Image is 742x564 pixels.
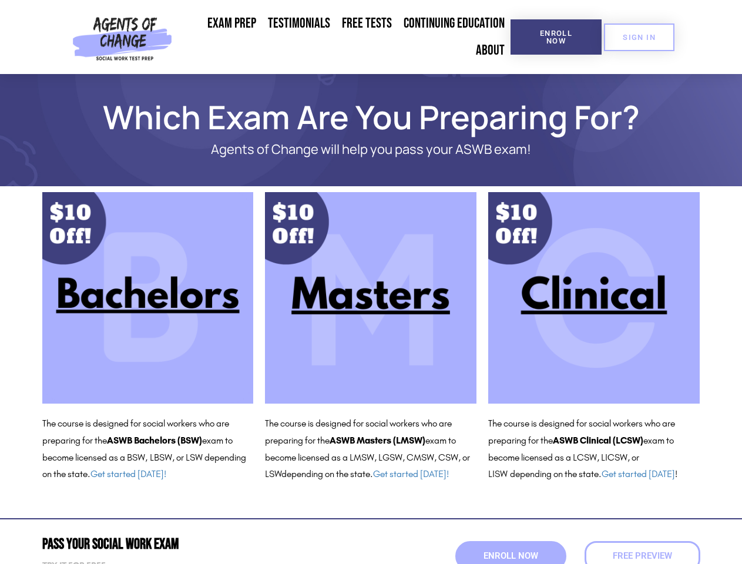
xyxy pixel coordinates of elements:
p: The course is designed for social workers who are preparing for the exam to become licensed as a ... [42,415,254,483]
a: Testimonials [262,10,336,37]
span: . ! [599,468,677,479]
b: ASWB Clinical (LCSW) [553,435,643,446]
a: Free Tests [336,10,398,37]
a: About [470,37,511,64]
h2: Pass Your Social Work Exam [42,537,365,552]
nav: Menu [177,10,511,64]
p: Agents of Change will help you pass your ASWB exam! [83,142,659,157]
a: Get started [DATE] [602,468,675,479]
span: SIGN IN [623,33,656,41]
a: Continuing Education [398,10,511,37]
a: Get started [DATE]! [373,468,449,479]
a: Exam Prep [202,10,262,37]
a: SIGN IN [604,23,674,51]
span: Enroll Now [484,552,538,560]
h1: Which Exam Are You Preparing For? [36,103,706,130]
a: Get started [DATE]! [90,468,166,479]
b: ASWB Masters (LMSW) [330,435,425,446]
span: depending on the state [510,468,599,479]
b: ASWB Bachelors (BSW) [107,435,202,446]
p: The course is designed for social workers who are preparing for the exam to become licensed as a ... [488,415,700,483]
span: depending on the state. [281,468,449,479]
a: Enroll Now [511,19,602,55]
p: The course is designed for social workers who are preparing for the exam to become licensed as a ... [265,415,476,483]
span: Free Preview [613,552,672,560]
span: Enroll Now [529,29,583,45]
